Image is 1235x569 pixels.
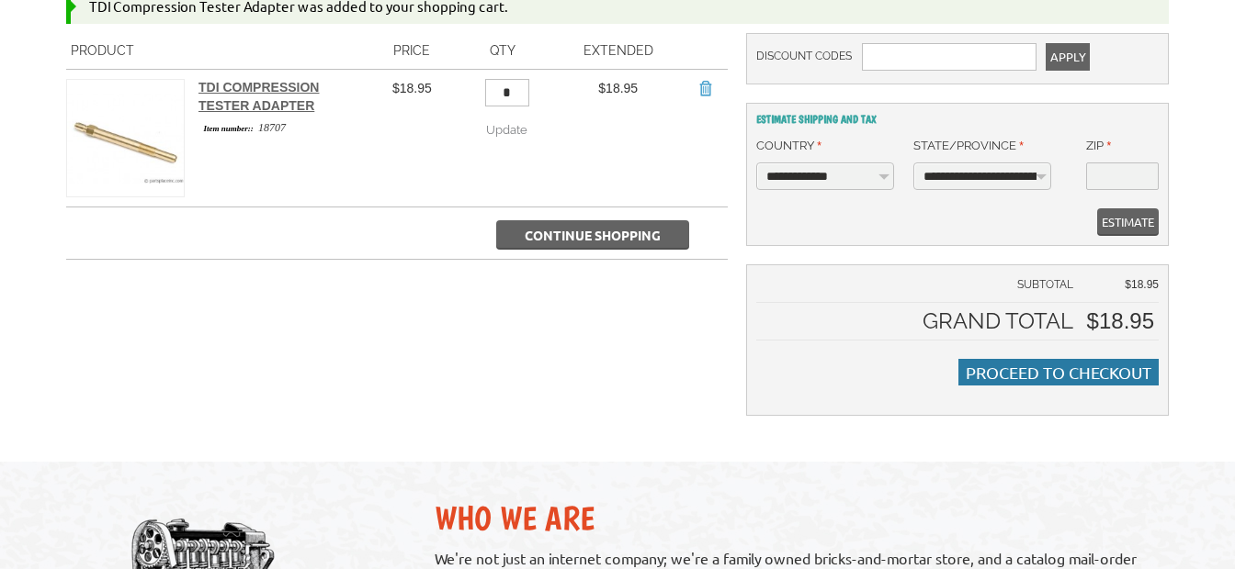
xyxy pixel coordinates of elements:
button: Continue Shopping [496,220,689,250]
span: $18.95 [1087,308,1154,333]
span: Continue Shopping [525,227,661,243]
div: 18707 [198,119,368,136]
span: Update [486,123,527,137]
span: Price [393,43,430,58]
th: Qty [451,33,553,70]
span: Item number:: [198,122,258,135]
span: Estimate [1102,208,1154,236]
label: Zip [1086,137,1111,155]
a: TDI Compression Tester Adapter [198,80,319,113]
label: State/Province [913,137,1024,155]
span: $18.95 [1125,278,1159,291]
button: Apply [1046,43,1090,71]
span: Proceed to Checkout [966,363,1151,382]
strong: Grand Total [923,307,1073,334]
th: Extended [554,33,683,70]
h2: Estimate Shipping and Tax [756,113,1159,126]
span: $18.95 [598,81,638,95]
button: Estimate [1097,208,1159,236]
h2: Who We Are [435,498,1194,538]
img: TDI Compression Tester Adapter [67,80,184,196]
span: $18.95 [392,81,432,95]
td: Subtotal [756,274,1082,303]
label: Country [756,137,821,155]
a: Remove Item [696,79,714,97]
label: Discount Codes [756,43,853,70]
span: Apply [1050,43,1085,71]
button: Proceed to Checkout [958,359,1159,385]
span: Product [71,43,134,58]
